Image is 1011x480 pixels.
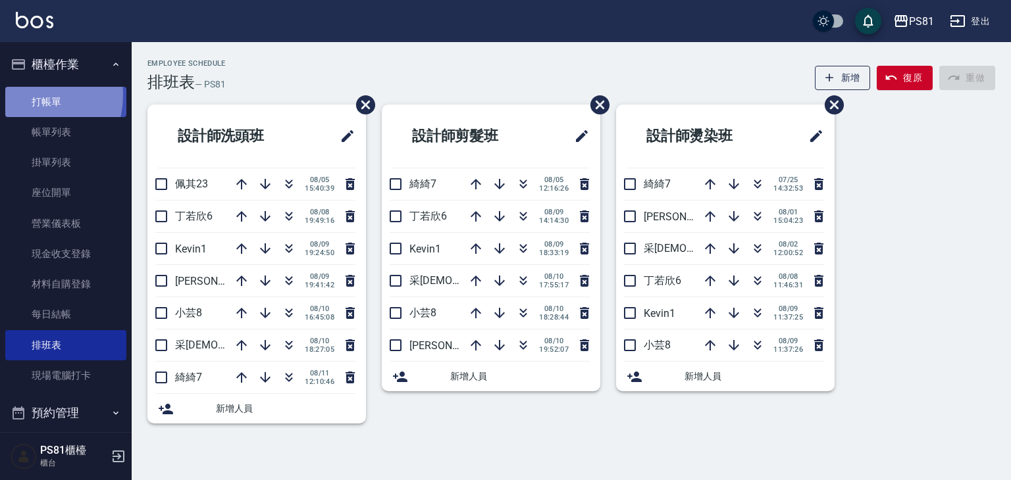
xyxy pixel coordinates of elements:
[539,240,569,249] span: 08/09
[175,339,300,351] span: 采[DEMOGRAPHIC_DATA]2
[305,176,334,184] span: 08/05
[773,208,803,216] span: 08/01
[158,112,307,160] h2: 設計師洗頭班
[409,243,441,255] span: Kevin1
[773,313,803,322] span: 11:37:25
[5,430,126,464] button: 報表及分析
[685,370,824,383] span: 新增人員
[175,306,202,319] span: 小芸8
[16,12,53,28] img: Logo
[539,216,569,225] span: 14:14:30
[773,281,803,289] span: 11:46:31
[5,330,126,360] a: 排班表
[40,457,107,469] p: 櫃台
[5,360,126,391] a: 現場電腦打卡
[773,240,803,249] span: 08/02
[539,176,569,184] span: 08/05
[450,370,590,383] span: 新增人員
[147,59,226,68] h2: Employee Schedule
[175,210,213,222] span: 丁若欣6
[644,242,769,254] span: 采[DEMOGRAPHIC_DATA]2
[147,394,366,423] div: 新增人員
[175,243,207,255] span: Kevin1
[5,396,126,430] button: 預約管理
[539,337,569,345] span: 08/10
[773,345,803,354] span: 11:37:26
[773,184,803,193] span: 14:32:53
[539,281,569,289] span: 17:55:17
[888,8,939,35] button: PS81
[644,274,681,287] span: 丁若欣6
[305,184,334,193] span: 15:40:39
[11,443,37,469] img: Person
[815,66,871,90] button: 新增
[305,304,334,313] span: 08/10
[195,78,226,91] h6: — PS81
[5,239,126,269] a: 現金收支登錄
[147,73,195,91] h3: 排班表
[5,178,126,208] a: 座位開單
[539,208,569,216] span: 08/09
[855,8,881,34] button: save
[773,304,803,313] span: 08/09
[305,216,334,225] span: 19:49:16
[5,269,126,299] a: 材料自購登錄
[305,345,334,354] span: 18:27:05
[175,371,202,383] span: 綺綺7
[5,87,126,117] a: 打帳單
[800,120,824,152] span: 修改班表的標題
[616,362,835,391] div: 新增人員
[5,117,126,147] a: 帳單列表
[409,210,447,222] span: 丁若欣6
[581,85,611,124] span: 刪除班表
[945,9,995,34] button: 登出
[773,272,803,281] span: 08/08
[773,249,803,257] span: 12:00:52
[305,369,334,377] span: 08/11
[5,208,126,239] a: 營業儀表板
[305,377,334,386] span: 12:10:46
[305,272,334,281] span: 08/09
[539,272,569,281] span: 08/10
[773,337,803,345] span: 08/09
[815,85,846,124] span: 刪除班表
[305,240,334,249] span: 08/09
[305,249,334,257] span: 19:24:50
[305,281,334,289] span: 19:41:42
[305,337,334,345] span: 08/10
[175,178,208,190] span: 佩其23
[539,249,569,257] span: 18:33:19
[773,216,803,225] span: 15:04:23
[409,339,494,352] span: [PERSON_NAME]3
[382,362,600,391] div: 新增人員
[346,85,377,124] span: 刪除班表
[773,176,803,184] span: 07/25
[332,120,355,152] span: 修改班表的標題
[40,444,107,457] h5: PS81櫃檯
[539,313,569,322] span: 18:28:44
[566,120,590,152] span: 修改班表的標題
[539,304,569,313] span: 08/10
[409,178,436,190] span: 綺綺7
[216,402,355,416] span: 新增人員
[305,313,334,322] span: 16:45:08
[5,299,126,329] a: 每日結帳
[409,306,436,319] span: 小芸8
[175,275,260,287] span: [PERSON_NAME]3
[644,307,675,320] span: Kevin1
[644,339,671,351] span: 小芸8
[409,274,534,287] span: 采[DEMOGRAPHIC_DATA]2
[5,47,126,82] button: 櫃檯作業
[644,178,671,190] span: 綺綺7
[627,112,776,160] h2: 設計師燙染班
[392,112,542,160] h2: 設計師剪髮班
[5,147,126,178] a: 掛單列表
[539,184,569,193] span: 12:16:26
[305,208,334,216] span: 08/08
[539,345,569,354] span: 19:52:07
[909,13,934,30] div: PS81
[644,210,729,223] span: [PERSON_NAME]3
[877,66,933,90] button: 復原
